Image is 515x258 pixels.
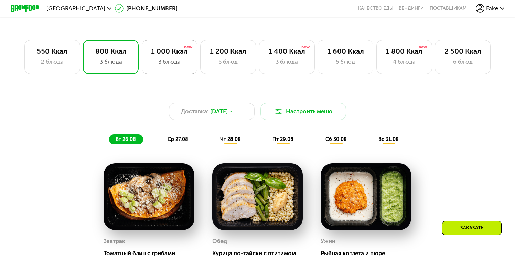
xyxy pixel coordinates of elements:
[266,47,307,56] div: 1 400 Ккал
[168,136,188,142] span: ср 27.08
[181,107,208,116] span: Доставка:
[325,136,347,142] span: сб 30.08
[486,6,498,11] span: Fake
[104,250,200,257] div: Томатный блин с грибами
[46,6,105,11] span: [GEOGRAPHIC_DATA]
[149,47,190,56] div: 1 000 Ккал
[442,47,483,56] div: 2 500 Ккал
[149,58,190,66] div: 3 блюда
[260,103,346,120] button: Настроить меню
[358,6,393,11] a: Качество еды
[378,136,399,142] span: вс 31.08
[90,47,131,56] div: 800 Ккал
[115,4,178,13] a: [PHONE_NUMBER]
[442,58,483,66] div: 6 блюд
[384,58,425,66] div: 4 блюда
[399,6,424,11] a: Вендинги
[32,47,73,56] div: 550 Ккал
[32,58,73,66] div: 2 блюда
[442,221,502,235] div: Заказать
[212,250,309,257] div: Курица по-тайски с птитимом
[272,136,293,142] span: пт 29.08
[208,58,249,66] div: 5 блюд
[208,47,249,56] div: 1 200 Ккал
[321,250,417,257] div: Рыбная котлета и пюре
[430,6,466,11] div: поставщикам
[325,58,366,66] div: 5 блюд
[210,107,228,116] span: [DATE]
[104,236,125,247] div: Завтрак
[384,47,425,56] div: 1 800 Ккал
[266,58,307,66] div: 3 блюда
[116,136,136,142] span: вт 26.08
[212,236,227,247] div: Обед
[90,58,131,66] div: 3 блюда
[220,136,241,142] span: чт 28.08
[321,236,335,247] div: Ужин
[325,47,366,56] div: 1 600 Ккал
